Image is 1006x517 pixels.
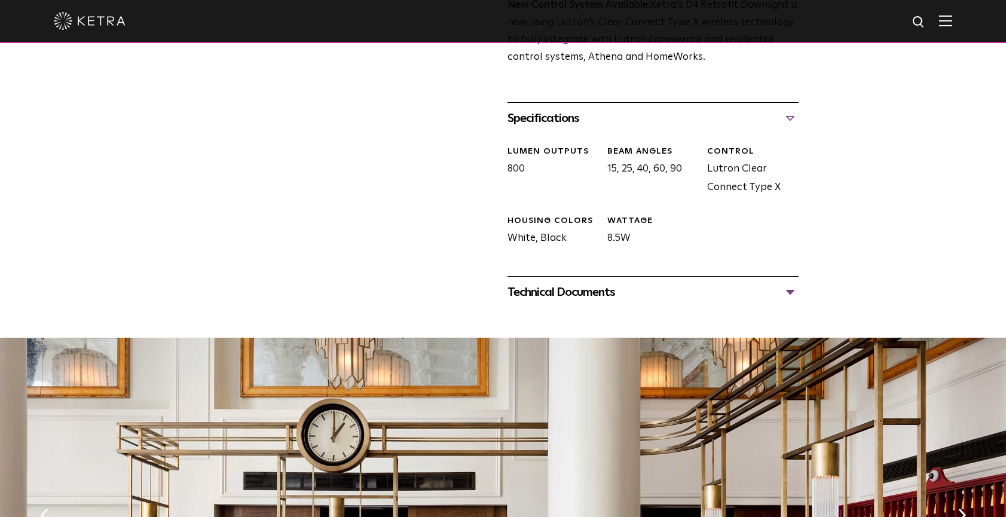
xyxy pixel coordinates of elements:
[707,146,798,158] div: CONTROL
[507,146,598,158] div: LUMEN OUTPUTS
[698,146,798,197] div: Lutron Clear Connect Type X
[499,146,598,197] div: 800
[507,283,799,302] div: Technical Documents
[54,12,126,30] img: ketra-logo-2019-white
[499,215,598,248] div: White, Black
[598,146,698,197] div: 15, 25, 40, 60, 90
[912,15,927,30] img: search icon
[607,215,698,227] div: WATTAGE
[598,215,698,248] div: 8.5W
[607,146,698,158] div: Beam Angles
[507,215,598,227] div: HOUSING COLORS
[507,109,799,128] div: Specifications
[939,15,952,26] img: Hamburger%20Nav.svg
